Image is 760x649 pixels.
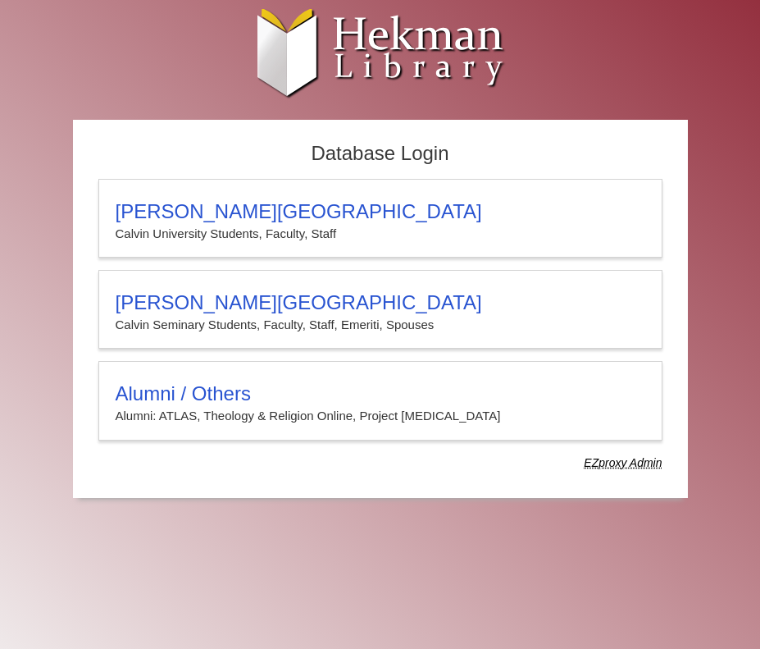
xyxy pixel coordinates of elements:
a: [PERSON_NAME][GEOGRAPHIC_DATA]Calvin Seminary Students, Faculty, Staff, Emeriti, Spouses [98,270,662,349]
a: [PERSON_NAME][GEOGRAPHIC_DATA]Calvin University Students, Faculty, Staff [98,179,662,258]
h3: Alumni / Others [116,382,645,405]
dfn: Use Alumni login [584,456,662,469]
p: Alumni: ATLAS, Theology & Religion Online, Project [MEDICAL_DATA] [116,405,645,427]
p: Calvin Seminary Students, Faculty, Staff, Emeriti, Spouses [116,314,645,336]
p: Calvin University Students, Faculty, Staff [116,223,645,245]
summary: Alumni / OthersAlumni: ATLAS, Theology & Religion Online, Project [MEDICAL_DATA] [116,382,645,427]
h3: [PERSON_NAME][GEOGRAPHIC_DATA] [116,291,645,314]
h3: [PERSON_NAME][GEOGRAPHIC_DATA] [116,200,645,223]
h2: Database Login [90,137,671,171]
